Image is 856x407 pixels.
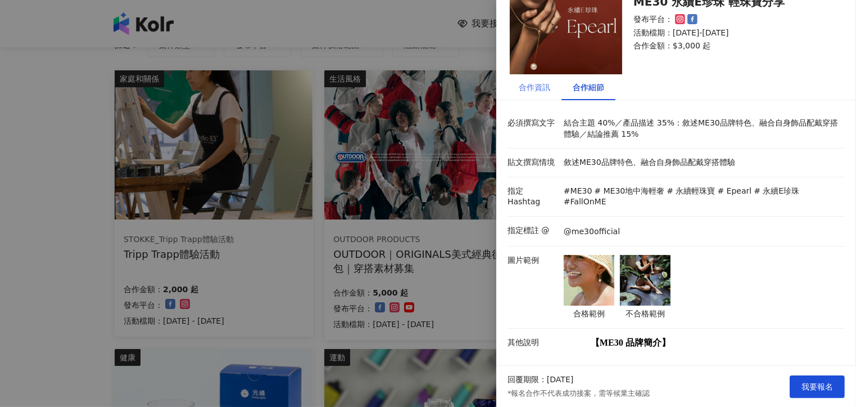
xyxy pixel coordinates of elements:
[633,14,673,25] p: 發布平台：
[508,225,558,236] p: 指定標註 @
[564,308,614,320] p: 合格範例
[573,81,604,93] div: 合作細節
[790,375,845,398] button: 我要報名
[667,186,715,197] p: # 永續輕珠寶
[564,226,620,238] p: @me30official
[564,157,839,168] p: 敘述ME30品牌特色、融合自身飾品配戴穿搭體驗
[633,28,831,39] p: 活動檔期：[DATE]-[DATE]
[620,255,671,306] img: 不合格範例
[564,255,614,306] img: 合格範例
[754,186,799,197] p: # 永續E珍珠
[633,41,831,52] p: 合作金額： $3,000 起
[620,308,671,320] p: 不合格範例
[508,118,558,129] p: 必須撰寫文字
[801,382,833,391] span: 我要報名
[508,337,558,348] p: 其他說明
[508,186,558,208] p: 指定 Hashtag
[508,157,558,168] p: 貼文撰寫情境
[508,388,650,399] p: *報名合作不代表成功接案，需等候業主確認
[594,186,664,197] p: # ME30地中海輕奢
[718,186,752,197] p: # Epearl
[564,196,606,208] p: #FallOnME
[508,255,558,266] p: 圖片範例
[519,81,550,93] div: 合作資訊
[508,374,573,386] p: 回覆期限：[DATE]
[591,338,671,347] strong: 【ME30 品牌簡介】
[564,118,839,140] p: 結合主題 40%／產品描述 35%：敘述ME30品牌特色、融合自身飾品配戴穿搭體驗／結論推薦 15%
[564,186,592,197] p: #ME30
